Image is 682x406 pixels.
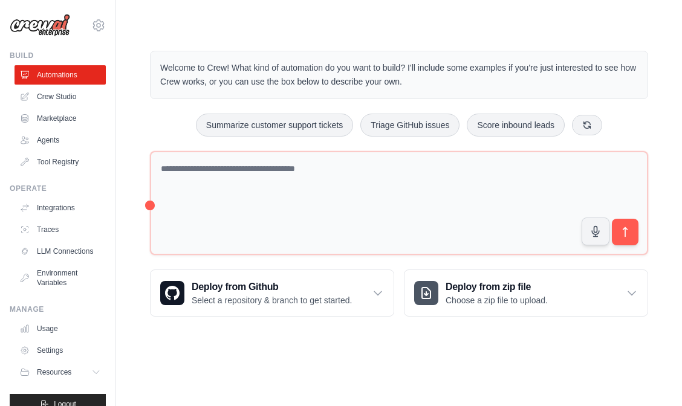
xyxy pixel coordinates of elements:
[467,114,565,137] button: Score inbound leads
[196,114,353,137] button: Summarize customer support tickets
[15,198,106,217] a: Integrations
[192,280,352,294] h3: Deploy from Github
[10,51,106,60] div: Build
[15,341,106,360] a: Settings
[15,263,106,292] a: Environment Variables
[15,242,106,261] a: LLM Connections
[10,184,106,193] div: Operate
[15,109,106,128] a: Marketplace
[15,130,106,150] a: Agents
[192,294,352,306] p: Select a repository & branch to get started.
[37,367,71,377] span: Resources
[15,220,106,239] a: Traces
[10,14,70,37] img: Logo
[360,114,460,137] button: Triage GitHub issues
[15,319,106,338] a: Usage
[10,304,106,314] div: Manage
[160,61,638,89] p: Welcome to Crew! What kind of automation do you want to build? I'll include some examples if you'...
[446,280,548,294] h3: Deploy from zip file
[15,87,106,106] a: Crew Studio
[15,65,106,85] a: Automations
[15,152,106,172] a: Tool Registry
[15,362,106,382] button: Resources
